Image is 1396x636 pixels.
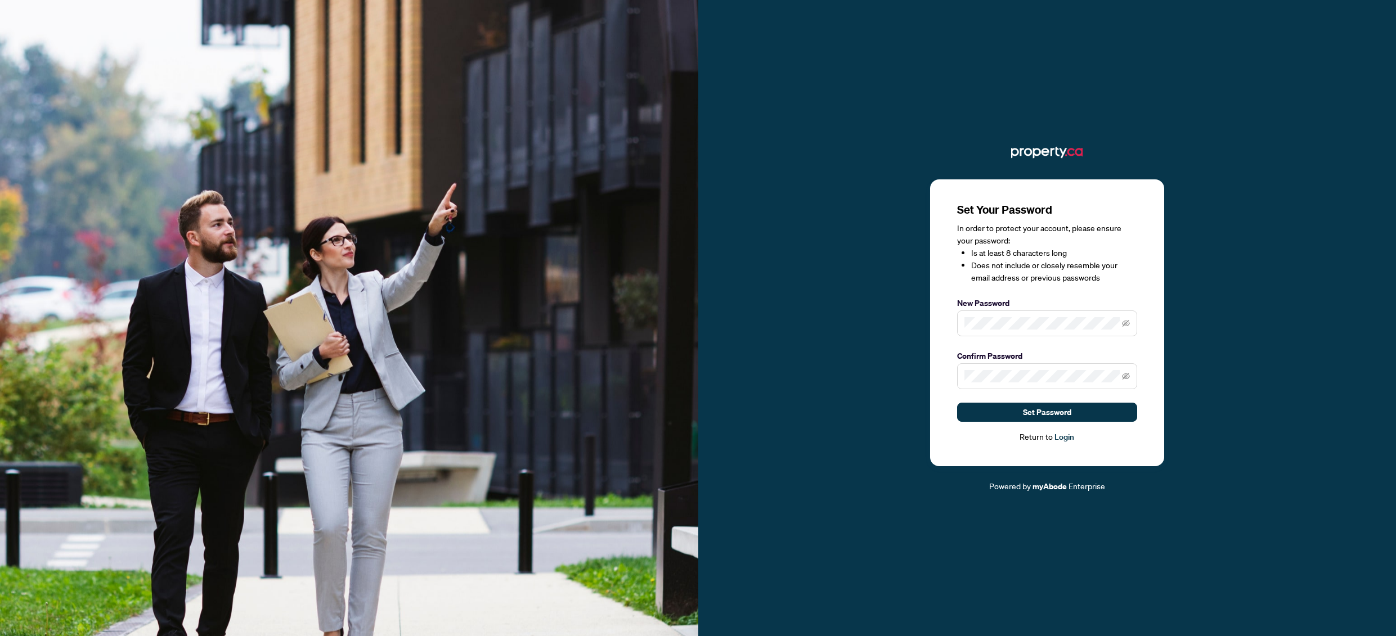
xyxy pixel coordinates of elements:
[957,350,1137,362] label: Confirm Password
[1033,480,1067,493] a: myAbode
[989,481,1031,491] span: Powered by
[1122,372,1130,380] span: eye-invisible
[957,403,1137,422] button: Set Password
[1011,143,1083,161] img: ma-logo
[957,202,1137,218] h3: Set Your Password
[1122,319,1130,327] span: eye-invisible
[971,259,1137,284] li: Does not include or closely resemble your email address or previous passwords
[1054,432,1074,442] a: Login
[957,431,1137,444] div: Return to
[1069,481,1105,491] span: Enterprise
[971,247,1137,259] li: Is at least 8 characters long
[1023,403,1071,421] span: Set Password
[957,297,1137,309] label: New Password
[957,222,1137,284] div: In order to protect your account, please ensure your password:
